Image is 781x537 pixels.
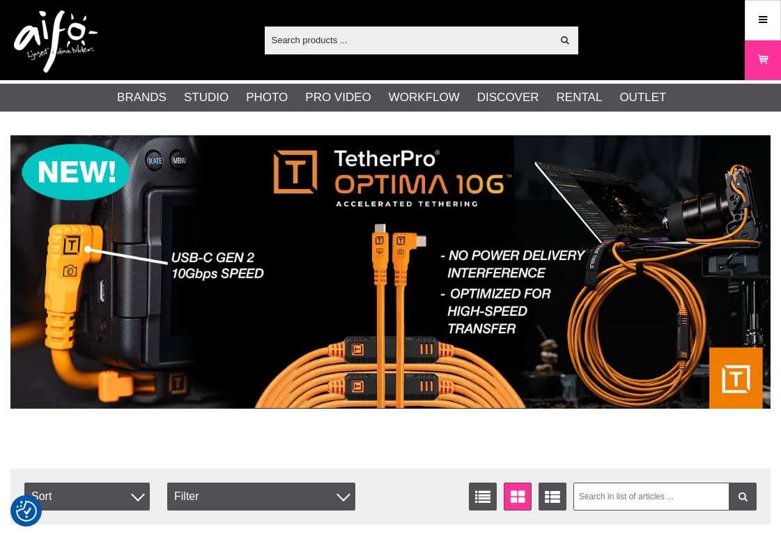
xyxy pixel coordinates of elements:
[305,89,371,107] a: Pro Video
[24,483,150,510] span: Sort
[167,483,355,510] div: Filter
[504,483,532,510] a: Window
[389,89,460,107] a: Workflow
[557,89,603,107] a: Rental
[16,499,37,524] button: Consent Preferences
[619,89,666,107] a: Outlet
[16,501,37,522] img: Revisit consent button
[14,10,98,73] img: logo.png
[469,483,497,510] a: List
[477,89,539,107] a: Discover
[573,483,757,510] input: Search in list of articles ...
[184,89,229,107] a: Studio
[10,135,771,409] img: Ad:001 banner-header-tpoptima1390x500.jpg
[539,483,566,510] a: Extended list
[246,89,288,107] a: Photo
[265,29,552,50] input: Search products ...
[729,483,757,510] a: Filter
[117,89,167,107] a: Brands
